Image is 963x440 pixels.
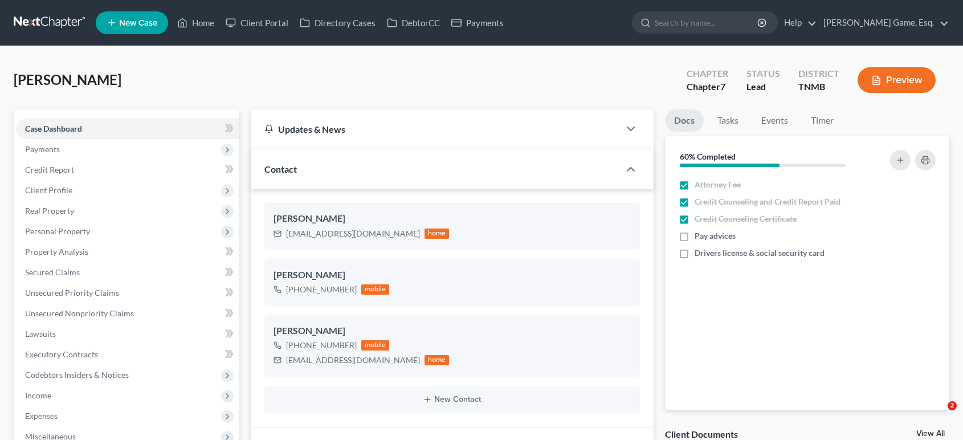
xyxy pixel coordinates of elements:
div: [PHONE_NUMBER] [286,340,357,351]
div: mobile [361,284,390,295]
a: Tasks [708,109,748,132]
span: Unsecured Nonpriority Claims [25,308,134,318]
a: Unsecured Nonpriority Claims [16,303,239,324]
span: Contact [264,164,297,174]
span: Payments [25,144,60,154]
span: Personal Property [25,226,90,236]
div: [EMAIL_ADDRESS][DOMAIN_NAME] [286,355,420,366]
span: Property Analysis [25,247,88,256]
strong: 60% Completed [680,152,736,161]
span: Pay advices [695,230,736,242]
div: Status [746,67,780,80]
div: District [798,67,839,80]
a: Help [778,13,817,33]
a: Credit Report [16,160,239,180]
div: Lead [746,80,780,93]
span: Unsecured Priority Claims [25,288,119,298]
a: Home [172,13,220,33]
span: Executory Contracts [25,349,98,359]
a: Timer [802,109,843,132]
span: Codebtors Insiders & Notices [25,370,129,380]
div: [EMAIL_ADDRESS][DOMAIN_NAME] [286,228,420,239]
a: Property Analysis [16,242,239,262]
div: Chapter [687,80,728,93]
span: 2 [948,401,957,410]
span: New Case [119,19,157,27]
div: Client Documents [665,428,738,440]
span: [PERSON_NAME] [14,71,121,88]
a: Case Dashboard [16,119,239,139]
span: Secured Claims [25,267,80,277]
a: Docs [665,109,704,132]
a: Executory Contracts [16,344,239,365]
span: Income [25,390,51,400]
div: [PERSON_NAME] [274,268,631,282]
span: Expenses [25,411,58,421]
span: Lawsuits [25,329,56,339]
a: Secured Claims [16,262,239,283]
a: Directory Cases [294,13,381,33]
div: home [425,229,450,239]
div: Updates & News [264,123,606,135]
a: Payments [446,13,509,33]
a: Client Portal [220,13,294,33]
button: New Contact [274,395,631,404]
span: Credit Report [25,165,74,174]
a: Unsecured Priority Claims [16,283,239,303]
iframe: Intercom live chat [924,401,952,429]
span: Credit Counseling and Credit Report Paid [695,196,840,207]
div: TNMB [798,80,839,93]
div: Chapter [687,67,728,80]
div: mobile [361,340,390,351]
div: [PHONE_NUMBER] [286,284,357,295]
div: [PERSON_NAME] [274,212,631,226]
span: Drivers license & social security card [695,247,825,259]
span: 7 [720,81,725,92]
div: [PERSON_NAME] [274,324,631,338]
span: Client Profile [25,185,72,195]
a: DebtorCC [381,13,446,33]
a: Events [752,109,797,132]
span: Attorney Fee [695,179,741,190]
a: [PERSON_NAME] Game, Esq. [818,13,949,33]
span: Credit Counseling Certificate [695,213,797,225]
span: Real Property [25,206,74,215]
span: Case Dashboard [25,124,82,133]
a: Lawsuits [16,324,239,344]
input: Search by name... [655,12,759,33]
button: Preview [858,67,936,93]
a: View All [916,430,945,438]
div: home [425,355,450,365]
